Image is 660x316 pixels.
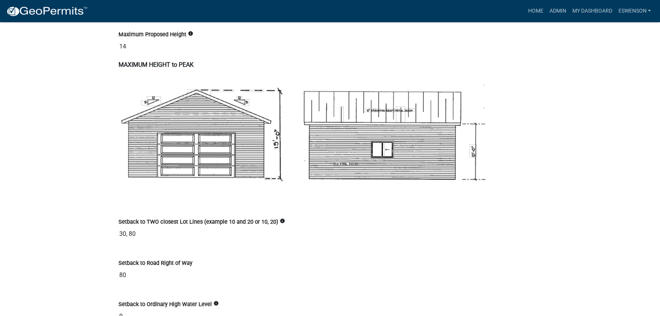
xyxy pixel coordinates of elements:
[615,4,654,18] a: eswenson
[546,4,569,18] a: Admin
[119,61,194,68] strong: MAXIMUM HEIGHT to PEAK
[119,76,490,185] img: image_42e23c4b-ffdd-47ad-946e-070c62857ad5.png
[119,219,278,225] label: Setback to TWO closest Lot Lines (example 10 and 20 or 10, 20)
[119,302,212,307] label: Setback to Ordinary High Water Level
[213,301,219,306] i: info
[119,261,192,266] label: Setback to Road Right of Way
[188,31,193,36] i: info
[569,4,615,18] a: My Dashboard
[280,218,285,224] i: info
[525,4,546,18] a: Home
[119,32,186,37] label: Maximum Proposed Height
